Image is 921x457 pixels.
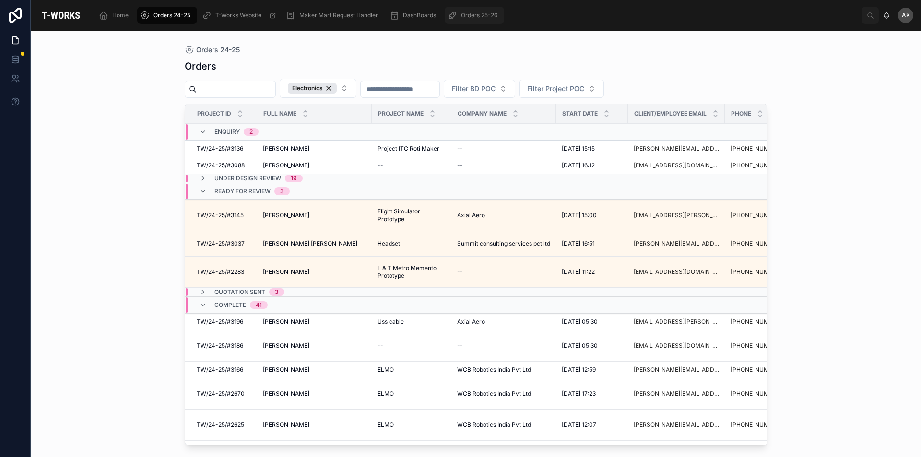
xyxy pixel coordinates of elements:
span: TW/24-25/#3166 [197,366,243,374]
a: DashBoards [387,7,443,24]
img: App logo [38,8,83,23]
a: Headset [378,240,446,247]
span: TW/24-25/#3136 [197,145,243,152]
span: TW/24-25/#2625 [197,421,244,429]
a: TW/24-25/#2625 [197,421,251,429]
span: Axial Aero [457,211,485,219]
a: -- [378,342,446,350]
span: Orders 24-25 [196,45,240,55]
a: Orders 24-25 [185,45,240,55]
div: Electronics [288,83,337,94]
a: [PHONE_NUMBER] [731,268,782,276]
a: [PERSON_NAME][EMAIL_ADDRESS][DOMAIN_NAME] [634,390,719,398]
a: -- [457,162,550,169]
div: scrollable content [91,5,862,26]
a: Summit consulting services pct ltd [457,240,550,247]
a: TW/24-25/#3145 [197,211,251,219]
div: 19 [291,175,297,182]
a: Uss cable [378,318,446,326]
a: Axial Aero [457,318,550,326]
span: Headset [378,240,400,247]
a: [PHONE_NUMBER] [731,421,782,429]
a: [PHONE_NUMBER] [731,318,782,326]
span: ELMO [378,421,394,429]
button: Select Button [519,80,604,98]
span: [DATE] 15:15 [562,145,595,152]
a: [DATE] 16:51 [562,240,622,247]
span: [PERSON_NAME] [263,145,309,152]
span: [PERSON_NAME] [PERSON_NAME] [263,240,357,247]
a: [PHONE_NUMBER] [731,211,791,219]
span: WCB Robotics India Pvt Ltd [457,421,531,429]
span: [DATE] 05:30 [562,342,598,350]
span: Uss cable [378,318,404,326]
a: [EMAIL_ADDRESS][DOMAIN_NAME] [634,342,719,350]
span: Maker Mart Request Handler [299,12,378,19]
a: [EMAIL_ADDRESS][DOMAIN_NAME] [634,268,719,276]
a: Axial Aero [457,211,550,219]
div: 41 [256,301,262,309]
a: [PHONE_NUMBER] [731,390,782,398]
a: [PERSON_NAME] [263,390,366,398]
button: Unselect ELECTRONICS [288,83,337,94]
span: DashBoards [403,12,436,19]
span: Quotation Sent [214,288,265,296]
a: [PHONE_NUMBER] [731,240,791,247]
span: TW/24-25/#3145 [197,211,244,219]
span: Ready for Review [214,187,271,195]
span: TW/24-25/#2670 [197,390,245,398]
span: Orders 25-26 [461,12,497,19]
a: [EMAIL_ADDRESS][PERSON_NAME][DOMAIN_NAME] [634,211,719,219]
a: [PERSON_NAME] [263,318,366,326]
span: WCB Robotics India Pvt Ltd [457,366,531,374]
span: T-Works Website [215,12,261,19]
span: [PERSON_NAME] [263,162,309,169]
span: Under Design Review [214,175,281,182]
span: -- [457,162,463,169]
span: Project ID [197,110,231,117]
span: AK [902,12,910,19]
a: ELMO [378,421,446,429]
a: [PERSON_NAME] [PERSON_NAME] [263,240,366,247]
a: [PHONE_NUMBER] [731,366,791,374]
span: -- [457,268,463,276]
a: [PERSON_NAME][EMAIL_ADDRESS][DOMAIN_NAME] [634,145,719,152]
a: [PHONE_NUMBER] [731,162,791,169]
span: WCB Robotics India Pvt Ltd [457,390,531,398]
a: [PHONE_NUMBER] [731,145,791,152]
a: [PERSON_NAME] [263,342,366,350]
span: TW/24-25/#3088 [197,162,245,169]
span: [DATE] 17:23 [562,390,596,398]
span: [PERSON_NAME] [263,342,309,350]
a: [PERSON_NAME][EMAIL_ADDRESS][PERSON_NAME][DOMAIN_NAME] [634,240,719,247]
a: [DATE] 11:22 [562,268,622,276]
span: [DATE] 16:12 [562,162,595,169]
a: [PHONE_NUMBER] [731,390,791,398]
a: [EMAIL_ADDRESS][PERSON_NAME][DOMAIN_NAME] [634,318,719,326]
span: ELMO [378,366,394,374]
span: TW/24-25/#3186 [197,342,243,350]
span: [PERSON_NAME] [263,268,309,276]
span: L & T Metro Memento Prototype [378,264,446,280]
a: [DATE] 15:00 [562,211,622,219]
a: TW/24-25/#2283 [197,268,251,276]
span: [DATE] 16:51 [562,240,595,247]
span: [PERSON_NAME] [263,318,309,326]
a: [PHONE_NUMBER] [731,145,782,152]
a: [PHONE_NUMBER] [731,240,782,247]
span: TW/24-25/#3196 [197,318,243,326]
a: Flight Simulator Prototype [378,208,446,223]
span: [PERSON_NAME] [263,366,309,374]
a: [DATE] 15:15 [562,145,622,152]
a: Project ITC Roti Maker [378,145,446,152]
span: Home [112,12,129,19]
span: Filter BD POC [452,84,496,94]
a: [PHONE_NUMBER] [731,342,791,350]
a: [PHONE_NUMBER] [731,211,782,219]
div: 3 [280,187,284,195]
span: [DATE] 15:00 [562,211,597,219]
a: WCB Robotics India Pvt Ltd [457,390,550,398]
a: [PHONE_NUMBER] [731,318,791,326]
